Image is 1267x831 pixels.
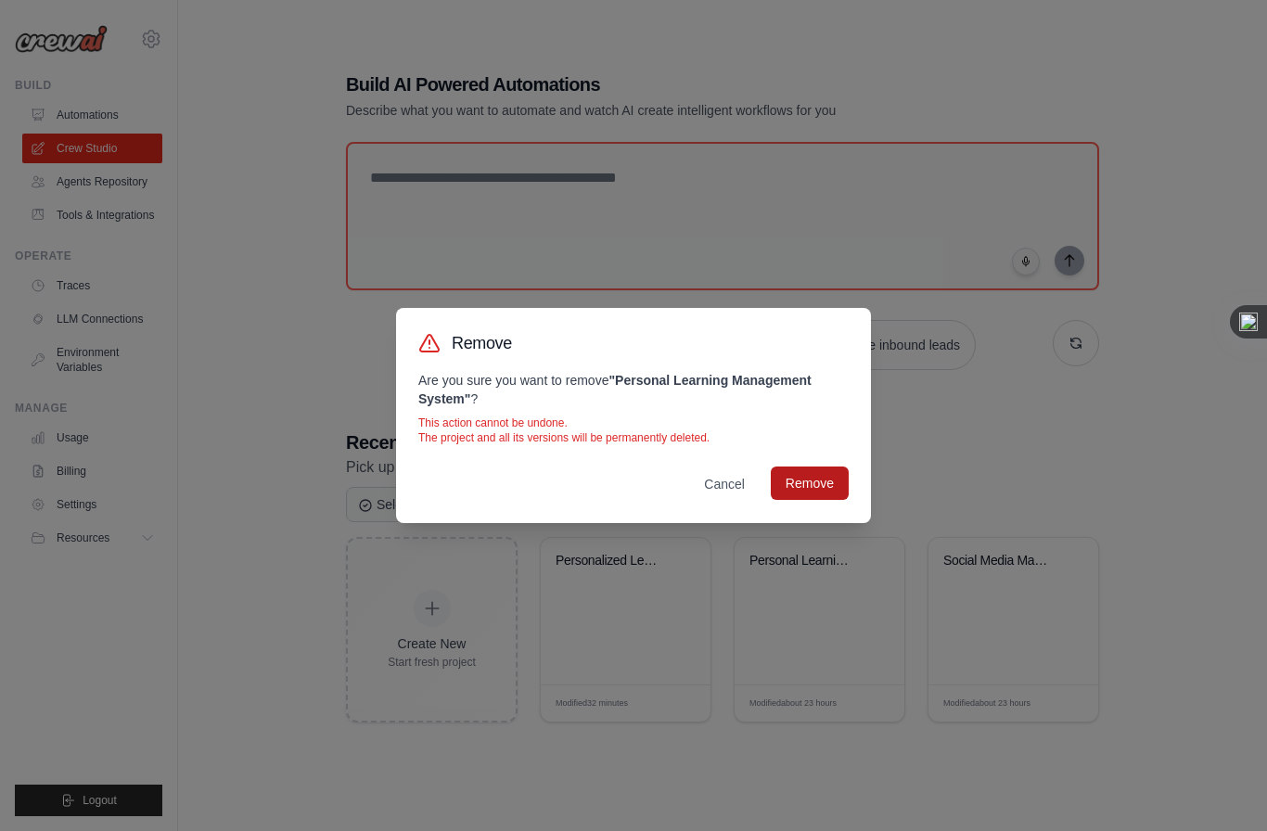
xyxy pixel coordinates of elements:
[689,467,760,501] button: Cancel
[771,467,849,500] button: Remove
[418,373,812,406] strong: " Personal Learning Management System "
[418,371,849,408] p: Are you sure you want to remove ?
[418,430,849,445] p: The project and all its versions will be permanently deleted.
[418,415,849,430] p: This action cannot be undone.
[452,330,512,356] h3: Remove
